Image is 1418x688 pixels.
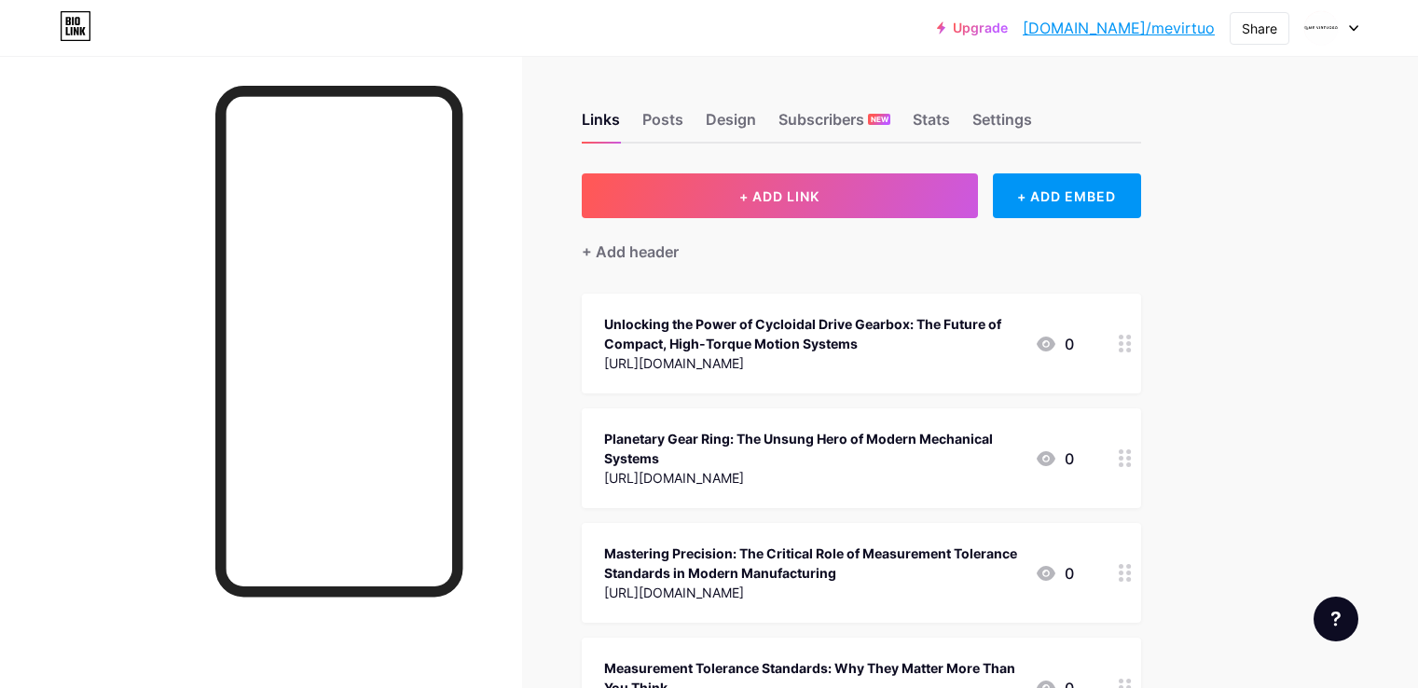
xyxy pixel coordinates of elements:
a: Upgrade [937,21,1008,35]
button: + ADD LINK [582,173,978,218]
div: Mastering Precision: The Critical Role of Measurement Tolerance Standards in Modern Manufacturing [604,544,1020,583]
div: [URL][DOMAIN_NAME] [604,468,1020,488]
div: + Add header [582,241,679,263]
div: Settings [972,108,1032,142]
div: 0 [1035,447,1074,470]
div: 0 [1035,333,1074,355]
img: Me Virtuoso [1303,10,1339,46]
div: Posts [642,108,683,142]
div: Design [706,108,756,142]
div: Subscribers [778,108,890,142]
div: Links [582,108,620,142]
div: + ADD EMBED [993,173,1141,218]
a: [DOMAIN_NAME]/mevirtuo [1023,17,1215,39]
div: [URL][DOMAIN_NAME] [604,353,1020,373]
span: NEW [871,114,888,125]
div: Planetary Gear Ring: The Unsung Hero of Modern Mechanical Systems [604,429,1020,468]
div: Share [1242,19,1277,38]
span: + ADD LINK [739,188,819,204]
div: 0 [1035,562,1074,585]
div: Unlocking the Power of Cycloidal Drive Gearbox: The Future of Compact, High-Torque Motion Systems [604,314,1020,353]
div: Stats [913,108,950,142]
div: [URL][DOMAIN_NAME] [604,583,1020,602]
